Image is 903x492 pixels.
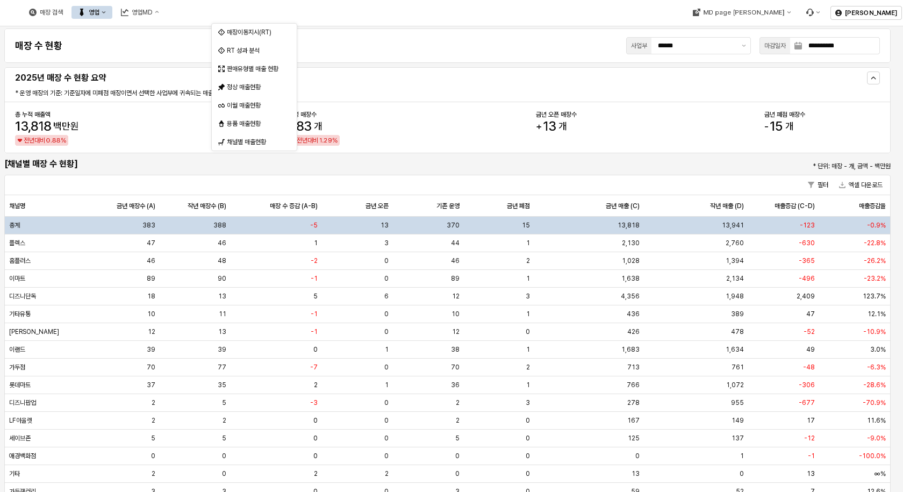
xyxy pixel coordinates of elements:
span: 금년 폐점 [507,202,530,210]
span: 총계 [9,221,20,230]
span: 46 [218,239,226,247]
button: 매장 검색 [23,6,69,19]
button: 총 누적 매출액13,818백만원down 0.88% negative trend [15,110,113,145]
span: 전년대비 [297,135,318,146]
span: -0.9% [867,221,886,230]
span: 70 [451,363,460,372]
span: 0 [526,416,530,425]
span: 77 [218,363,226,372]
span: 15개 [764,120,794,133]
span: 88 [52,137,61,144]
span: 0 [526,469,530,478]
span: 디즈니단독 [9,292,36,301]
span: 0 [384,256,389,265]
span: 0 [222,452,226,460]
span: 0 [384,363,389,372]
p: * 단위: 매장 - 개, 금액 - 백만원 [676,161,891,171]
span: 디즈니팝업 [9,398,36,407]
div: 마감일자 [764,40,786,51]
span: 383 [288,118,312,134]
span: 167 [627,416,640,425]
span: 17 [807,416,815,425]
span: 1 [526,274,530,283]
span: -1 [311,327,318,336]
span: 기타유통 [9,310,31,318]
span: 37 [147,381,155,389]
span: 0 [384,434,389,443]
span: 기타 [9,469,20,478]
span: -123 [800,221,815,230]
span: 761 [732,363,744,372]
span: 기존 운영 [436,202,460,210]
div: 영업MD [132,9,153,16]
span: 383 [142,221,155,230]
span: 2 [223,416,226,425]
span: 2,409 [797,292,815,301]
span: 0 [384,452,389,460]
span: 0 [222,469,226,478]
span: 49 [806,345,815,354]
span: 383개 [288,120,322,133]
span: -100.0% [859,452,886,460]
span: 13 [543,118,556,134]
span: 0 [455,452,460,460]
span: -630 [799,239,815,247]
span: 766 [627,381,640,389]
span: 2,134 [726,274,744,283]
button: [PERSON_NAME] [830,6,902,20]
span: 123.7% [863,292,886,301]
span: 2 [152,416,155,425]
span: 1,072 [726,381,744,389]
span: 0 [313,416,318,425]
span: 1,638 [621,274,640,283]
span: 12 [452,327,460,336]
button: MD page [PERSON_NAME] [686,6,797,19]
span: -7 [310,363,318,372]
div: 매장 검색 [40,9,63,16]
span: 3 [526,292,530,301]
span: 426 [627,327,640,336]
span: 15 [522,221,530,230]
span: 0 [46,137,51,144]
span: 89 [147,274,155,283]
span: % [332,135,338,146]
button: 영업MD [114,6,166,19]
span: -10.9% [863,327,886,336]
span: 6 [384,292,389,301]
span: ∞% [875,469,886,478]
span: 18 [147,292,155,301]
span: 12 [148,327,155,336]
span: 2 [526,363,530,372]
span: -365 [799,256,815,265]
span: 13개 [536,120,567,133]
span: 137 [732,434,744,443]
span: -23.2% [864,274,886,283]
span: 10 [147,310,155,318]
span: 2 [314,381,318,389]
span: 713 [627,363,640,372]
span: 매출증감 (C-D) [775,202,815,210]
span: 3 [384,239,389,247]
span: + [536,122,542,131]
span: 0 [455,469,460,478]
span: 백만원 [53,122,79,131]
span: . [322,137,324,144]
span: 1 [526,381,530,389]
span: -22.8% [864,239,886,247]
span: 2 [152,469,155,478]
button: 영업 [71,6,112,19]
span: 818 [31,118,51,134]
span: 48 [218,256,226,265]
span: 5 [151,434,155,443]
span: 0 [384,398,389,407]
span: 0 [313,452,318,460]
span: -5 [310,221,318,230]
div: Select an option [212,23,297,151]
span: 0 [384,327,389,336]
span: 13 [218,327,226,336]
span: 47 [806,310,815,318]
span: 370 [447,221,460,230]
span: 1 [385,345,389,354]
